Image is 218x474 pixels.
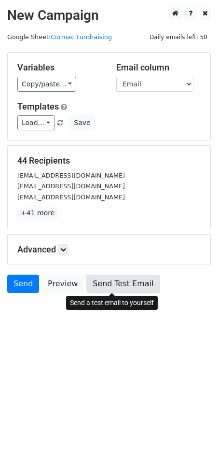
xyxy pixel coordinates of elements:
button: Save [69,115,95,130]
small: Google Sheet: [7,33,112,41]
a: Copy/paste... [17,77,76,92]
h5: Email column [116,62,201,73]
a: Load... [17,115,54,130]
a: Preview [41,275,84,293]
h5: Variables [17,62,102,73]
a: Cormac Fundraising [51,33,112,41]
iframe: Chat Widget [170,428,218,474]
h2: New Campaign [7,7,211,24]
small: [EMAIL_ADDRESS][DOMAIN_NAME] [17,194,125,201]
small: [EMAIL_ADDRESS][DOMAIN_NAME] [17,182,125,190]
a: +41 more [17,207,58,219]
a: Send Test Email [86,275,160,293]
a: Templates [17,101,59,112]
h5: Advanced [17,244,201,255]
div: Send a test email to yourself [66,296,158,310]
a: Daily emails left: 50 [146,33,211,41]
span: Daily emails left: 50 [146,32,211,42]
h5: 44 Recipients [17,155,201,166]
small: [EMAIL_ADDRESS][DOMAIN_NAME] [17,172,125,179]
a: Send [7,275,39,293]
